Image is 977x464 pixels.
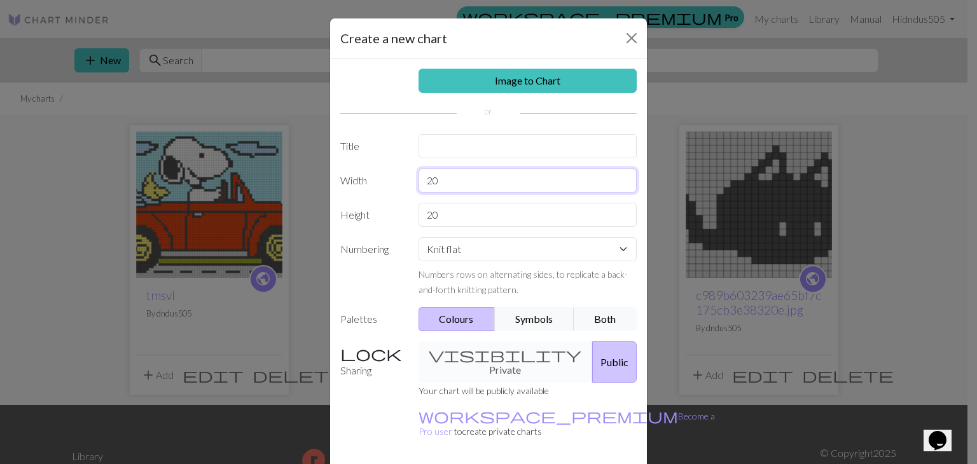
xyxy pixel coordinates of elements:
[333,203,411,227] label: Height
[494,307,574,331] button: Symbols
[333,168,411,193] label: Width
[333,341,411,383] label: Sharing
[340,29,447,48] h5: Create a new chart
[419,69,637,93] a: Image to Chart
[333,307,411,331] label: Palettes
[419,385,549,396] small: Your chart will be publicly available
[419,411,715,437] a: Become a Pro user
[419,411,715,437] small: to create private charts
[621,28,642,48] button: Close
[574,307,637,331] button: Both
[419,269,628,295] small: Numbers rows on alternating sides, to replicate a back-and-forth knitting pattern.
[333,237,411,297] label: Numbering
[592,341,637,383] button: Public
[419,407,678,425] span: workspace_premium
[924,413,964,451] iframe: chat widget
[333,134,411,158] label: Title
[419,307,495,331] button: Colours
